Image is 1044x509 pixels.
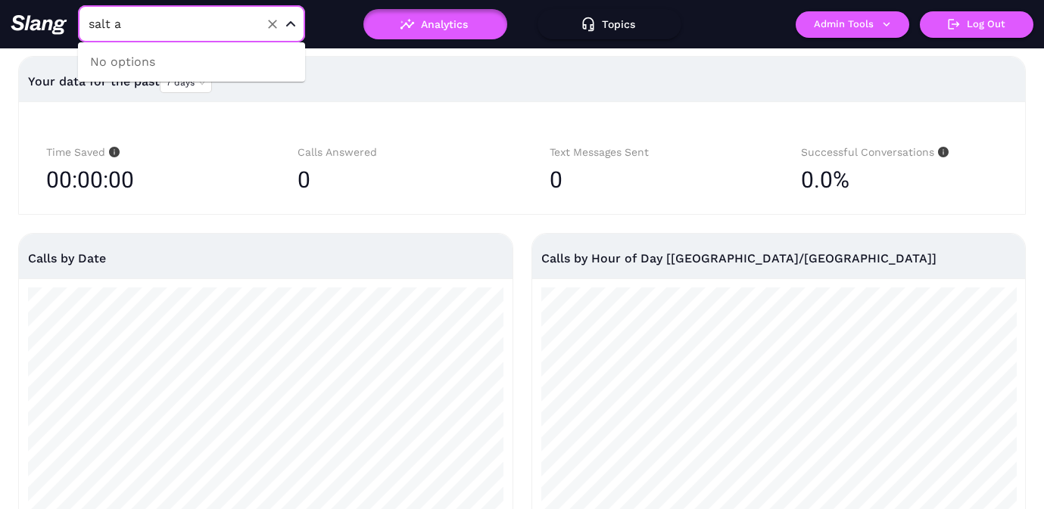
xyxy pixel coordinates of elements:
div: Calls Answered [298,144,494,161]
button: Clear [262,14,283,35]
div: Text Messages Sent [550,144,746,161]
div: No options [78,42,305,82]
button: Topics [538,9,681,39]
img: 623511267c55cb56e2f2a487_logo2.png [11,14,67,35]
div: Your data for the past [28,64,1016,100]
span: 0 [550,166,563,193]
span: info-circle [934,147,949,157]
button: Log Out [920,11,1033,38]
span: Time Saved [46,146,120,158]
a: Analytics [363,18,507,29]
span: 7 days [166,73,206,92]
div: Calls by Hour of Day [[GEOGRAPHIC_DATA]/[GEOGRAPHIC_DATA]] [541,234,1017,283]
button: Admin Tools [796,11,909,38]
span: 0 [298,166,310,193]
span: 00:00:00 [46,161,134,199]
span: info-circle [105,147,120,157]
span: 0.0% [801,161,849,199]
button: Close [282,15,300,33]
span: Successful Conversations [801,146,949,158]
div: Calls by Date [28,234,503,283]
button: Analytics [363,9,507,39]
